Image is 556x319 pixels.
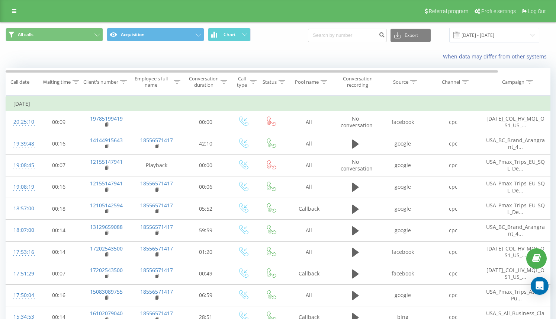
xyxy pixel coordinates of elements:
[36,133,82,154] td: 00:16
[378,198,428,220] td: google
[36,198,82,220] td: 00:18
[443,53,550,60] a: When data may differ from other systems
[36,241,82,263] td: 00:14
[531,277,549,295] div: Open Intercom Messenger
[285,154,333,176] td: All
[140,223,173,230] a: 18556571417
[486,202,545,216] span: USA_Pmax_Trips_EU_SQL_De...
[43,79,71,85] div: Waiting time
[131,154,183,176] td: Playback
[428,263,478,284] td: cpc
[131,76,172,88] div: Employee's full name
[83,79,118,85] div: Client's number
[391,29,431,42] button: Export
[183,154,229,176] td: 00:00
[235,76,248,88] div: Call type
[486,180,545,194] span: USA_Pmax_Trips_EU_SQL_De...
[90,202,123,209] a: 12105142594
[340,76,376,88] div: Conversation recording
[341,158,373,172] span: No conversation
[428,154,478,176] td: cpc
[140,310,173,317] a: 18556571417
[13,267,28,281] div: 17:51:29
[486,115,544,129] span: [DATE]_COL_HV_MQL_OS1_US_...
[263,79,277,85] div: Status
[393,79,408,85] div: Source
[224,32,236,37] span: Chart
[285,220,333,241] td: All
[107,28,204,41] button: Acquisition
[183,284,229,306] td: 06:59
[378,241,428,263] td: facebook
[442,79,460,85] div: Channel
[140,180,173,187] a: 18556571417
[486,245,544,259] span: [DATE]_COL_HV_MQL_OS1_US_...
[36,263,82,284] td: 00:07
[428,241,478,263] td: cpc
[183,241,229,263] td: 01:20
[285,133,333,154] td: All
[285,176,333,198] td: All
[285,111,333,133] td: All
[295,79,319,85] div: Pool name
[36,284,82,306] td: 00:16
[502,79,524,85] div: Campaign
[341,115,373,129] span: No conversation
[208,28,251,41] button: Chart
[90,245,123,252] a: 17202543500
[428,176,478,198] td: cpc
[378,284,428,306] td: google
[378,154,428,176] td: google
[90,310,123,317] a: 16102079040
[378,220,428,241] td: google
[90,223,123,230] a: 13129659088
[140,245,173,252] a: 18556571417
[428,133,478,154] td: cpc
[428,198,478,220] td: cpc
[486,223,545,237] span: USA_BC_Brand_Arangrant_4...
[481,8,516,14] span: Profile settings
[13,245,28,259] div: 17:53:16
[378,176,428,198] td: google
[378,111,428,133] td: facebook
[486,158,545,172] span: USA_Pmax_Trips_EU_SQL_De...
[528,8,546,14] span: Log Out
[18,32,33,38] span: All calls
[10,79,29,85] div: Call date
[13,288,28,303] div: 17:50:04
[428,284,478,306] td: cpc
[90,288,123,295] a: 15083089755
[140,288,173,295] a: 18556571417
[36,154,82,176] td: 00:07
[486,288,544,302] span: USA_Pmax_Trips_Asia_2_Pu...
[36,111,82,133] td: 00:09
[429,8,468,14] span: Referral program
[378,133,428,154] td: google
[486,137,545,150] span: USA_BC_Brand_Arangrant_4...
[90,267,123,274] a: 17202543500
[285,263,333,284] td: Callback
[486,267,544,280] span: [DATE]_COL_HV_MQL_OS1_US_...
[183,198,229,220] td: 05:52
[285,241,333,263] td: All
[90,137,123,144] a: 14144915643
[428,111,478,133] td: cpc
[308,29,387,42] input: Search by number
[140,137,173,144] a: 18556571417
[428,220,478,241] td: cpc
[6,28,103,41] button: All calls
[13,115,28,129] div: 20:25:10
[183,220,229,241] td: 59:59
[285,284,333,306] td: All
[13,158,28,173] div: 19:08:45
[90,180,123,187] a: 12155147941
[140,267,173,274] a: 18556571417
[189,76,219,88] div: Conversation duration
[13,137,28,151] div: 19:39:48
[13,201,28,216] div: 18:57:00
[36,220,82,241] td: 00:14
[285,198,333,220] td: Callback
[140,202,173,209] a: 18556571417
[183,133,229,154] td: 42:10
[36,176,82,198] td: 00:16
